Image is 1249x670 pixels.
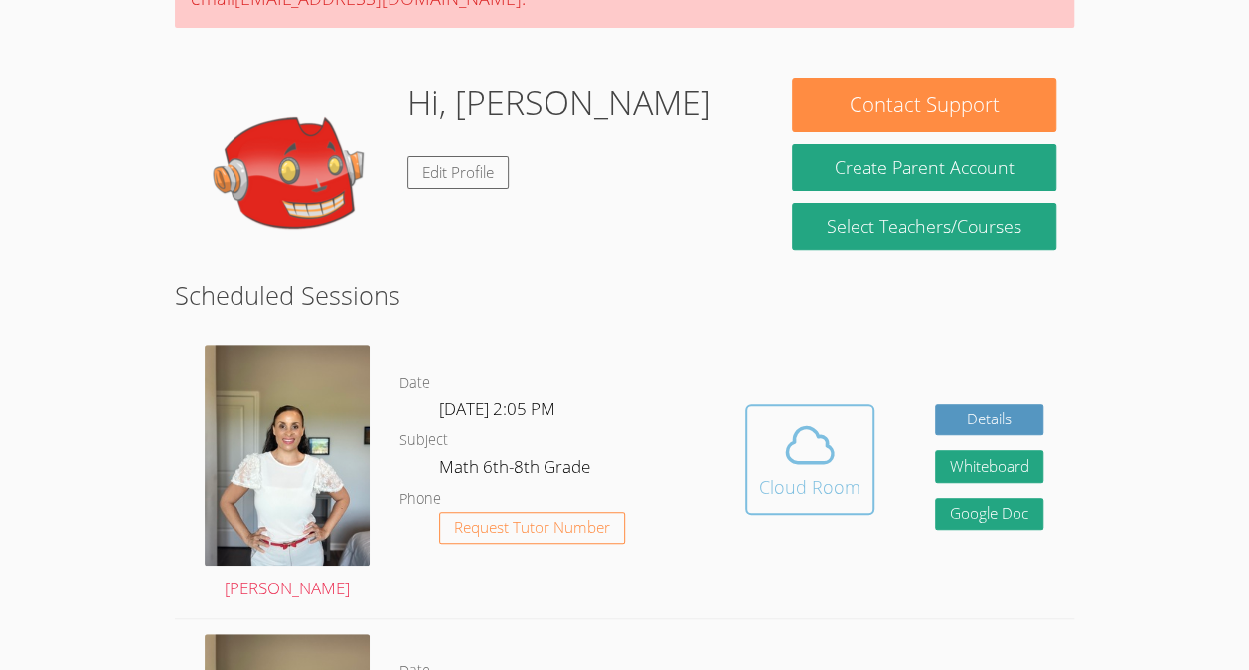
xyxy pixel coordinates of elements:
[792,203,1055,250] a: Select Teachers/Courses
[407,156,509,189] a: Edit Profile
[792,78,1055,132] button: Contact Support
[759,473,860,501] div: Cloud Room
[935,450,1044,483] button: Whiteboard
[175,276,1074,314] h2: Scheduled Sessions
[439,453,594,487] dd: Math 6th-8th Grade
[439,397,555,419] span: [DATE] 2:05 PM
[935,498,1044,531] a: Google Doc
[399,371,430,396] dt: Date
[193,78,391,276] img: default.png
[935,404,1044,436] a: Details
[745,404,874,515] button: Cloud Room
[407,78,711,128] h1: Hi, [PERSON_NAME]
[792,144,1055,191] button: Create Parent Account
[205,345,370,566] img: IMG_9685.jpeg
[399,428,448,453] dt: Subject
[439,512,625,545] button: Request Tutor Number
[399,487,441,512] dt: Phone
[205,345,370,602] a: [PERSON_NAME]
[454,520,610,535] span: Request Tutor Number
